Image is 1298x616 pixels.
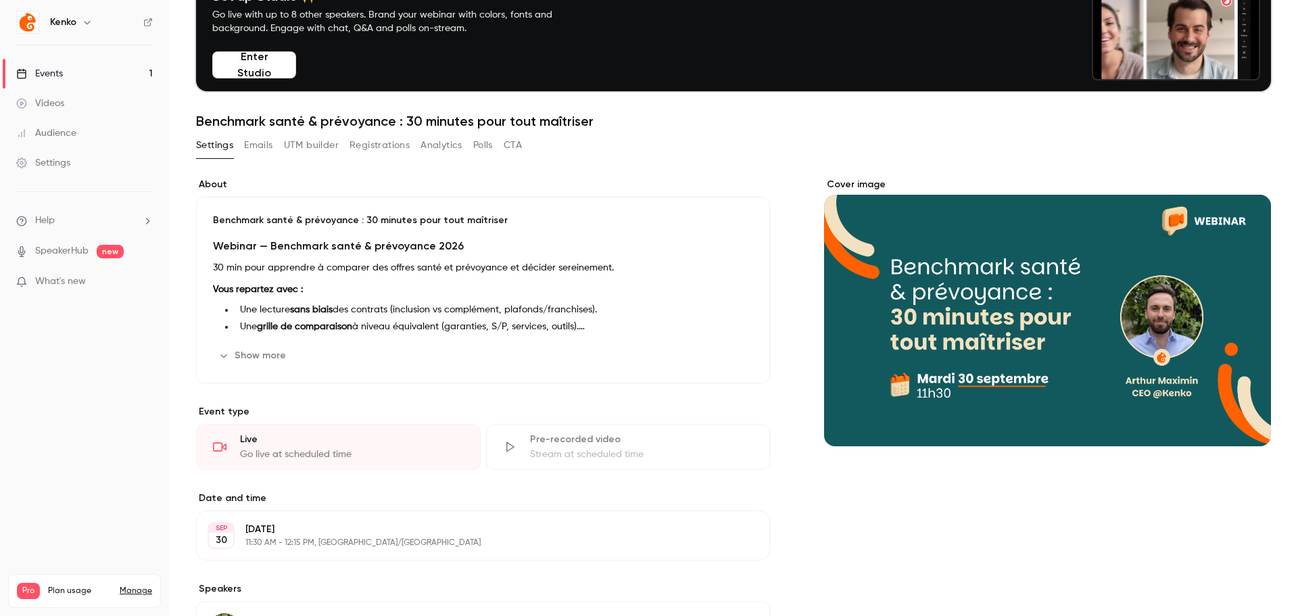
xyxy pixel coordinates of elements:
h3: Webinar — Benchmark santé & prévoyance 2026 [213,238,753,254]
strong: Vous repartez avec : [213,285,303,294]
p: 11:30 AM - 12:15 PM, [GEOGRAPHIC_DATA]/[GEOGRAPHIC_DATA] [245,538,698,548]
div: LiveGo live at scheduled time [196,424,481,470]
button: Analytics [420,135,462,156]
button: Show more [213,345,294,366]
div: Live [240,433,464,446]
a: SpeakerHub [35,244,89,258]
button: Registrations [350,135,410,156]
strong: grille de comparaison [257,322,352,331]
li: Une lecture des contrats (inclusion vs complément, plafonds/franchises). [235,303,753,317]
strong: sans biais [290,305,333,314]
div: Stream at scheduled time [530,448,754,461]
span: new [97,245,124,258]
div: SEP [209,523,233,533]
li: Une à niveau équivalent (garanties, S/P, services, outils). [235,320,753,334]
p: 30 min pour apprendre à comparer des offres santé et prévoyance et décider sereinement. [213,260,753,276]
p: Event type [196,405,770,419]
div: Pre-recorded videoStream at scheduled time [486,424,771,470]
div: Videos [16,97,64,110]
section: Cover image [824,178,1271,446]
div: Audience [16,126,76,140]
label: Date and time [196,492,770,505]
div: Go live at scheduled time [240,448,464,461]
div: Pre-recorded video [530,433,754,446]
img: Kenko [17,11,39,33]
iframe: Noticeable Trigger [137,276,153,288]
p: Go live with up to 8 other speakers. Brand your webinar with colors, fonts and background. Engage... [212,8,584,35]
h6: Kenko [50,16,76,29]
label: Cover image [824,178,1271,191]
a: Manage [120,586,152,596]
div: Settings [16,156,70,170]
h1: Benchmark santé & prévoyance : 30 minutes pour tout maîtriser [196,113,1271,129]
button: Enter Studio [212,51,296,78]
button: Emails [244,135,272,156]
button: UTM builder [284,135,339,156]
p: [DATE] [245,523,698,536]
label: About [196,178,770,191]
button: Polls [473,135,493,156]
span: What's new [35,275,86,289]
span: Plan usage [48,586,112,596]
button: Settings [196,135,233,156]
div: Events [16,67,63,80]
li: help-dropdown-opener [16,214,153,228]
span: Pro [17,583,40,599]
label: Speakers [196,582,770,596]
p: 30 [216,534,227,547]
p: Benchmark santé & prévoyance : 30 minutes pour tout maîtriser [213,214,753,227]
button: CTA [504,135,522,156]
span: Help [35,214,55,228]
